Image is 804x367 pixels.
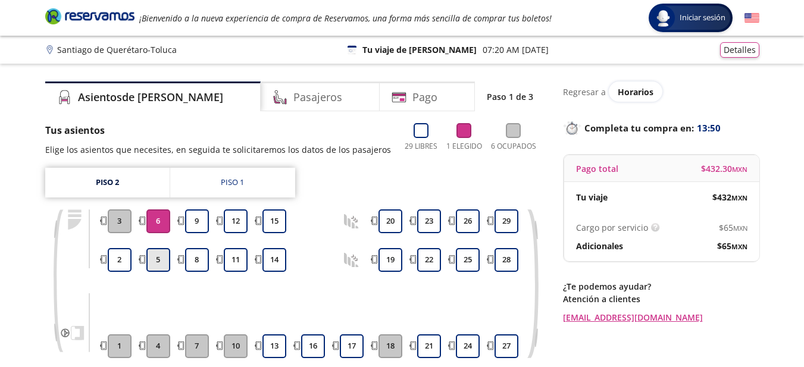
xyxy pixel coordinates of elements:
[405,141,437,152] p: 29 Libres
[563,311,759,324] a: [EMAIL_ADDRESS][DOMAIN_NAME]
[446,141,482,152] p: 1 Elegido
[483,43,549,56] p: 07:20 AM [DATE]
[495,248,518,272] button: 28
[563,86,606,98] p: Regresar a
[45,123,391,137] p: Tus asientos
[495,209,518,233] button: 29
[170,168,295,197] a: Piso 1
[456,248,480,272] button: 25
[491,141,536,152] p: 6 Ocupados
[576,162,618,175] p: Pago total
[732,165,747,174] small: MXN
[412,89,437,105] h4: Pago
[456,334,480,358] button: 24
[378,209,402,233] button: 20
[720,42,759,58] button: Detalles
[417,209,441,233] button: 23
[146,248,170,272] button: 5
[301,334,325,358] button: 16
[576,240,623,252] p: Adicionales
[221,177,244,189] div: Piso 1
[224,209,248,233] button: 12
[417,334,441,358] button: 21
[45,7,134,25] i: Brand Logo
[108,248,132,272] button: 2
[563,280,759,293] p: ¿Te podemos ayudar?
[731,193,747,202] small: MXN
[675,12,730,24] span: Iniciar sesión
[563,81,759,102] div: Regresar a ver horarios
[697,121,721,135] span: 13:50
[417,248,441,272] button: 22
[576,191,608,203] p: Tu viaje
[456,209,480,233] button: 26
[78,89,223,105] h4: Asientos de [PERSON_NAME]
[362,43,477,56] p: Tu viaje de [PERSON_NAME]
[45,7,134,29] a: Brand Logo
[378,248,402,272] button: 19
[701,162,747,175] span: $ 432.30
[185,209,209,233] button: 9
[108,334,132,358] button: 1
[293,89,342,105] h4: Pasajeros
[108,209,132,233] button: 3
[735,298,792,355] iframe: Messagebird Livechat Widget
[340,334,364,358] button: 17
[262,209,286,233] button: 15
[495,334,518,358] button: 27
[146,209,170,233] button: 6
[45,143,391,156] p: Elige los asientos que necesites, en seguida te solicitaremos los datos de los pasajeros
[378,334,402,358] button: 18
[139,12,552,24] em: ¡Bienvenido a la nueva experiencia de compra de Reservamos, una forma más sencilla de comprar tus...
[712,191,747,203] span: $ 432
[563,120,759,136] p: Completa tu compra en :
[146,334,170,358] button: 4
[45,168,170,197] a: Piso 2
[563,293,759,305] p: Atención a clientes
[262,248,286,272] button: 14
[262,334,286,358] button: 13
[185,248,209,272] button: 8
[731,242,747,251] small: MXN
[576,221,648,234] p: Cargo por servicio
[719,221,747,234] span: $ 65
[185,334,209,358] button: 7
[618,86,653,98] span: Horarios
[744,11,759,26] button: English
[487,90,533,103] p: Paso 1 de 3
[733,224,747,233] small: MXN
[57,43,177,56] p: Santiago de Querétaro - Toluca
[717,240,747,252] span: $ 65
[224,334,248,358] button: 10
[224,248,248,272] button: 11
